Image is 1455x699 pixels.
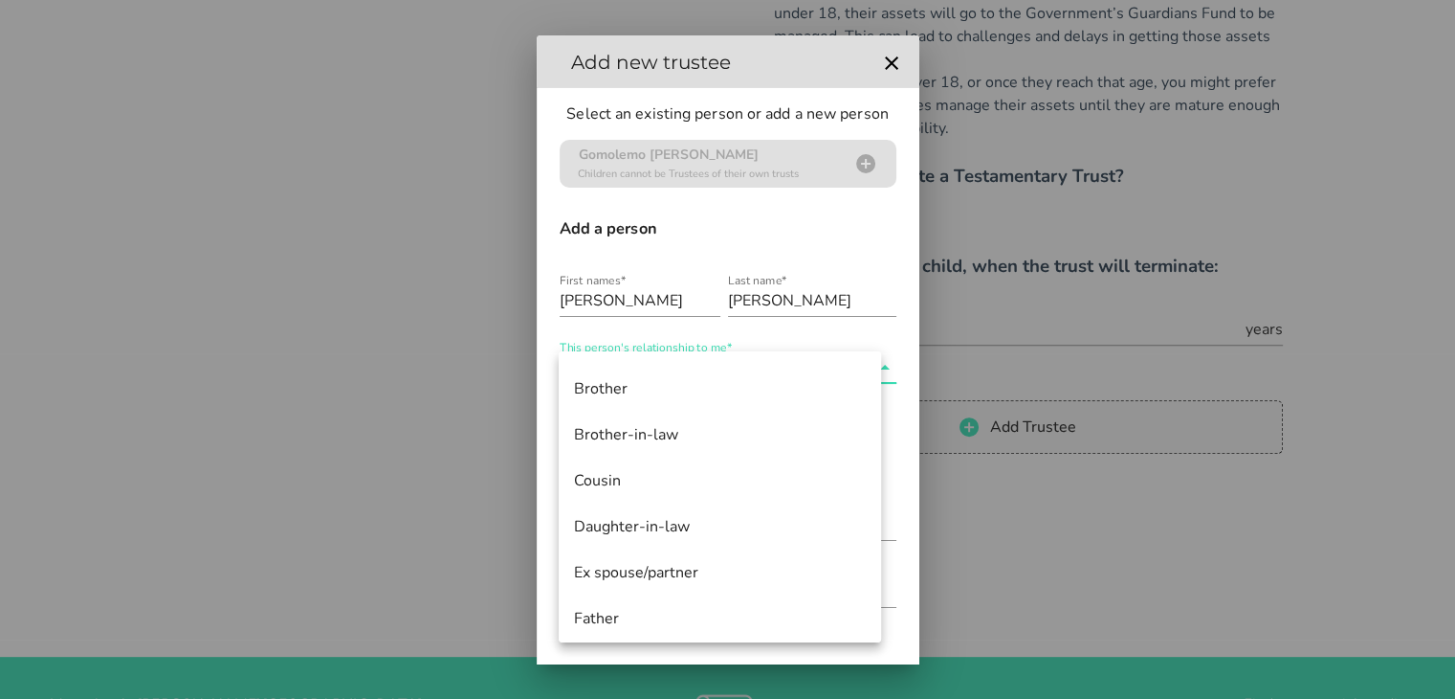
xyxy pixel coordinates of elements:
[560,274,626,288] label: First names*
[560,218,896,239] h3: Add a person
[552,47,874,78] h2: Add new trustee
[574,426,866,444] div: Brother-in-law
[728,274,787,288] label: Last name*
[574,610,866,628] div: Father
[560,341,732,355] label: This person's relationship to me*
[574,564,866,582] div: Ex spouse/partner
[560,352,896,383] div: This person's relationship to me*
[574,380,866,398] div: Brother
[574,472,866,490] div: Cousin
[574,518,866,536] div: Daughter-in-law
[560,103,896,124] p: Select an existing person or add a new person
